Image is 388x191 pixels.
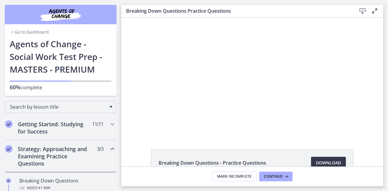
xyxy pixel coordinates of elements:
span: Breaking Down Questions - Practice Questions [159,159,266,166]
span: Search by lesson title [10,104,106,110]
button: Mark Incomplete [212,172,257,181]
span: Mark Incomplete [217,174,252,179]
i: Completed [6,178,11,183]
div: Search by lesson title [5,101,116,113]
h1: Agents of Change - Social Work Test Prep - MASTERS - PREMIUM [10,38,112,76]
i: Completed [5,145,12,153]
span: 3 / 3 [97,145,103,153]
h2: Getting Started: Studying for Success [18,120,92,135]
span: Continue [264,174,283,179]
span: 60% [10,84,21,91]
span: Download [316,159,341,166]
img: Agents of Change [24,7,97,22]
a: Go to Dashboard [10,29,49,35]
p: complete [10,84,112,91]
span: 11 / 11 [92,120,103,128]
i: Completed [5,120,12,128]
a: Download [311,157,346,169]
button: Continue [259,172,293,181]
h2: Strategy: Approaching and Examining Practice Questions [18,145,92,167]
h3: Breaking Down Questions Practice Questions [126,7,347,15]
iframe: Video Lesson [121,18,383,135]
